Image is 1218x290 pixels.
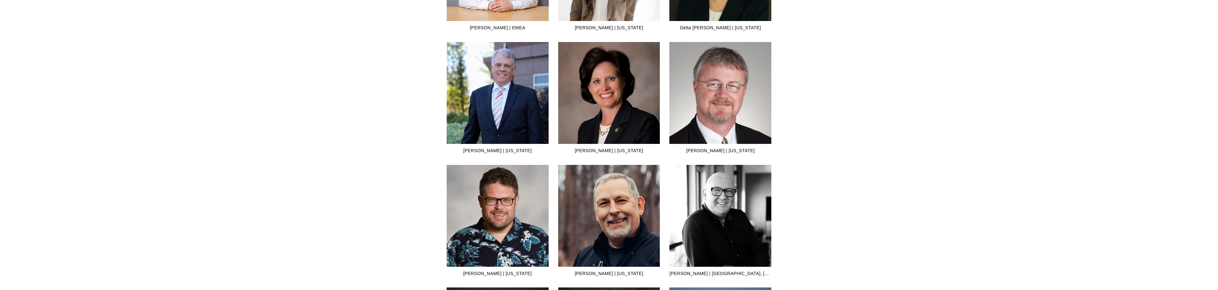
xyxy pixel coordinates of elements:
[669,40,771,165] img: Todd Hutcheson | Iowa
[447,146,549,155] div: [PERSON_NAME] | [US_STATE]
[558,40,660,167] img: Deborah Giarusso | Iowa
[558,23,660,32] div: [PERSON_NAME] | [US_STATE]
[447,269,549,278] div: [PERSON_NAME] | [US_STATE]
[447,42,549,185] img: Cliff Forsgren | Utah
[669,269,771,278] div: [PERSON_NAME] | [GEOGRAPHIC_DATA], [GEOGRAPHIC_DATA]
[558,146,660,155] div: [PERSON_NAME] | [US_STATE]
[558,164,660,268] img: Paul Kinghorn | Iowa
[447,152,549,279] img: Chris Kim | Hawaii
[669,23,771,32] div: Delta [PERSON_NAME] | [US_STATE]
[669,146,771,155] div: [PERSON_NAME] | [US_STATE]
[447,23,549,32] div: [PERSON_NAME] | EMEA
[669,165,771,267] img: Ron Laurie | Melbourne, Australia
[558,269,660,278] div: [PERSON_NAME] | [US_STATE]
